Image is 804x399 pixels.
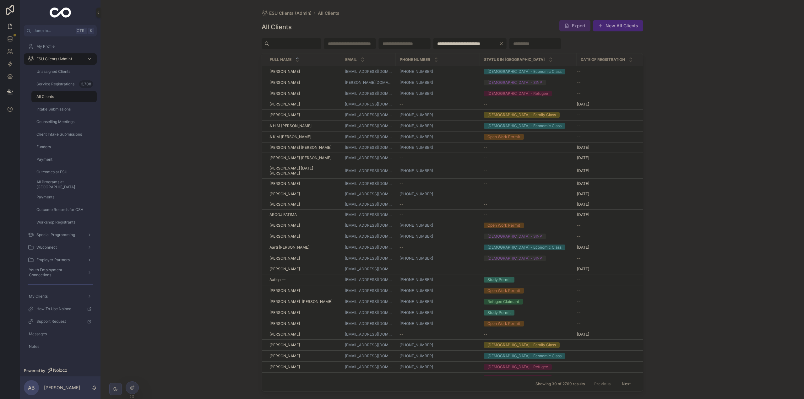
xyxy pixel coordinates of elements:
[577,91,650,96] a: --
[24,41,97,52] a: My Profile
[577,288,650,293] a: --
[345,155,392,160] a: [EMAIL_ADDRESS][DOMAIN_NAME]
[399,267,476,272] a: --
[269,267,337,272] a: [PERSON_NAME]
[487,134,520,140] div: Open Work Permit
[345,321,392,326] a: [EMAIL_ADDRESS][DOMAIN_NAME]
[577,123,581,128] span: --
[31,154,97,165] a: Payment
[36,232,75,237] span: Special Programming
[269,256,337,261] a: [PERSON_NAME]
[577,112,650,117] a: --
[269,202,300,207] span: [PERSON_NAME]
[577,134,650,139] a: --
[399,234,433,239] a: [PHONE_NUMBER]
[345,69,392,74] a: [EMAIL_ADDRESS][DOMAIN_NAME]
[345,267,392,272] a: [EMAIL_ADDRESS][DOMAIN_NAME]
[36,69,70,74] span: Unassigned Clients
[399,134,433,139] a: [PHONE_NUMBER]
[399,288,476,293] a: [PHONE_NUMBER]
[577,212,589,217] span: [DATE]
[31,129,97,140] a: Client Intake Submissions
[269,212,297,217] span: AROOJ FATIMA
[487,256,542,261] div: [DEMOGRAPHIC_DATA] - SINP
[399,69,476,74] a: [PHONE_NUMBER]
[269,134,311,139] span: A K M [PERSON_NAME]
[399,145,476,150] a: [PHONE_NUMBER]
[577,168,589,173] span: [DATE]
[577,168,650,173] a: [DATE]
[76,28,87,34] span: Ctrl
[399,245,476,250] a: --
[269,310,300,315] span: [PERSON_NAME]
[269,321,337,326] a: [PERSON_NAME]
[36,170,68,175] span: Outcomes at ESU
[269,91,337,96] a: [PERSON_NAME]
[487,112,556,118] div: [DEMOGRAPHIC_DATA] - Family Class
[31,66,97,77] a: Unassigned Clients
[399,212,476,217] a: --
[345,245,392,250] a: [EMAIL_ADDRESS][DOMAIN_NAME]
[269,181,337,186] a: [PERSON_NAME]
[577,102,650,107] a: [DATE]
[345,145,392,150] a: [EMAIL_ADDRESS][DOMAIN_NAME]
[399,145,433,150] a: [PHONE_NUMBER]
[484,202,487,207] span: --
[559,20,590,31] button: Export
[484,288,573,294] a: Open Work Permit
[577,155,589,160] span: [DATE]
[399,321,433,326] a: [PHONE_NUMBER]
[79,80,93,88] div: 3,708
[399,202,403,207] span: --
[345,310,392,315] a: [EMAIL_ADDRESS][DOMAIN_NAME]
[36,257,70,262] span: Employer Partners
[345,168,392,173] a: [EMAIL_ADDRESS][DOMAIN_NAME]
[345,134,392,139] a: [EMAIL_ADDRESS][DOMAIN_NAME]
[487,245,562,250] div: [DEMOGRAPHIC_DATA] - Economic Class
[399,256,433,261] a: [PHONE_NUMBER]
[269,310,337,315] a: [PERSON_NAME]
[484,168,573,173] a: --
[36,220,75,225] span: Workshop Registrants
[577,191,589,197] span: [DATE]
[484,112,573,118] a: [DEMOGRAPHIC_DATA] - Family Class
[399,155,476,160] a: --
[345,212,392,217] a: [EMAIL_ADDRESS][DOMAIN_NAME]
[484,191,487,197] span: --
[484,223,573,228] a: Open Work Permit
[29,267,82,278] span: Youth Employment Connections
[269,155,337,160] a: [PERSON_NAME] [PERSON_NAME]
[269,166,337,176] a: [PERSON_NAME] [DATE][PERSON_NAME]
[269,181,300,186] span: [PERSON_NAME]
[24,267,97,278] a: Youth Employment Connections
[24,25,97,36] button: Jump to...CtrlK
[487,234,542,239] div: [DEMOGRAPHIC_DATA] - SINP
[24,316,97,327] a: Support Request
[345,112,392,117] a: [EMAIL_ADDRESS][DOMAIN_NAME]
[269,91,300,96] span: [PERSON_NAME]
[487,288,520,294] div: Open Work Permit
[577,256,650,261] a: --
[36,132,82,137] span: Client Intake Submissions
[484,168,487,173] span: --
[577,202,650,207] a: [DATE]
[399,69,433,74] a: [PHONE_NUMBER]
[345,181,392,186] a: [EMAIL_ADDRESS][DOMAIN_NAME]
[269,212,337,217] a: AROOJ FATIMA
[577,310,581,315] span: --
[399,91,476,96] a: [PHONE_NUMBER]
[269,102,337,107] a: [PERSON_NAME]
[577,145,589,150] span: [DATE]
[269,69,300,74] span: [PERSON_NAME]
[345,91,392,96] a: [EMAIL_ADDRESS][DOMAIN_NAME]
[262,10,312,16] a: ESU Clients (Admin)
[577,299,650,304] a: --
[345,256,392,261] a: [EMAIL_ADDRESS][DOMAIN_NAME]
[345,277,392,282] a: [EMAIL_ADDRESS][DOMAIN_NAME]
[24,53,97,65] a: ESU Clients (Admin)
[36,144,51,149] span: Funders
[31,217,97,228] a: Workshop Registrants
